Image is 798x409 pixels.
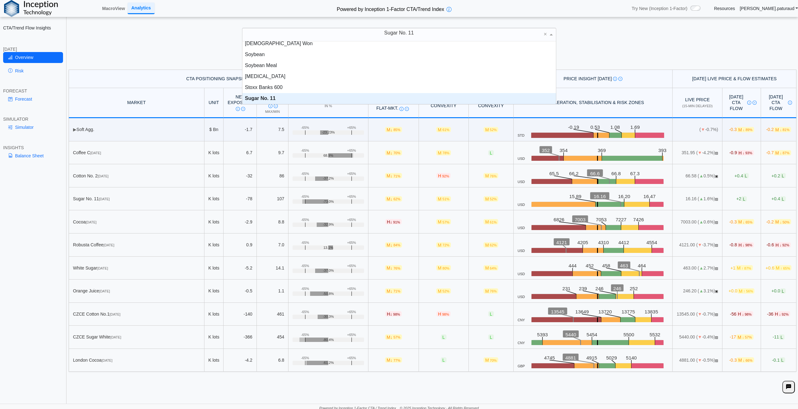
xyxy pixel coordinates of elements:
img: Read More [274,104,278,108]
div: [DATE] CTA Flow [765,94,792,111]
td: 16.16 ( 1.6%) [673,187,722,211]
span: -0.8 [729,242,754,248]
td: K lots [204,303,224,326]
text: 4554 [647,240,658,245]
span: M [484,196,498,202]
div: -65% [301,149,309,153]
span: 51% [442,197,449,201]
span: L [780,173,786,178]
span: M [774,219,791,224]
span: 62% [394,197,400,201]
span: ↓ 93% [743,151,752,155]
span: ↓ 92% [780,243,789,247]
th: Unit [204,88,224,118]
img: Info [613,77,617,81]
span: 76% [490,174,497,178]
div: Net Exposure [228,94,252,111]
span: -0.7 [766,150,791,155]
span: 85% [394,128,400,132]
span: -37.2% [323,176,334,181]
span: OPEN: Market session is currently open. [715,289,718,293]
span: M [436,219,451,224]
span: 76% [394,266,400,270]
a: Overview [3,52,63,63]
span: 13.1% [323,246,333,250]
span: 68.9% [323,154,333,158]
span: 92% [442,174,449,178]
div: Price Insight [DATE] [518,76,669,81]
span: ↓ [390,150,393,155]
span: × [544,31,547,37]
td: 8.8 [257,210,289,233]
span: ↓ [390,242,393,247]
text: 452 [586,263,594,268]
div: Soybean [242,49,556,60]
td: 351.95 ( -4.2%) [673,141,722,165]
div: -65% [301,195,309,199]
a: Analytics [128,3,155,14]
span: USD [518,226,525,230]
span: USD [518,295,525,299]
span: -73.0% [323,200,334,204]
th: [DATE] Live Price & Flow Estimates [673,70,796,88]
text: 13775 [622,309,635,314]
span: 71% [394,289,400,293]
span: M [436,242,451,248]
span: ↓ [390,265,393,270]
td: 13545.00 ( -0.7%) [673,303,722,326]
img: Info [236,107,240,111]
th: MARKET [69,88,204,118]
span: Max/Min [265,110,280,113]
text: 7003 [575,217,585,222]
span: H [436,311,451,317]
span: 84% [394,243,400,247]
span: ↑ 87% [742,266,751,270]
span: L [780,196,786,202]
div: -65% [301,264,309,268]
span: +0.0 [771,288,785,294]
span: M [484,219,498,224]
img: Info [399,107,404,111]
span: M [737,127,754,132]
span: 91% [393,220,400,224]
span: USD [518,157,525,161]
span: -0.3 [729,127,754,132]
img: Read More [405,107,409,111]
span: USD [518,272,525,276]
text: 1.69 [630,124,640,130]
td: 107 [257,187,289,211]
div: White Sugar [73,265,200,271]
span: [DATE] [103,243,114,247]
img: Info [268,104,272,108]
div: FORECAST [3,88,63,94]
div: -65% [301,218,309,222]
span: 64% [490,266,497,270]
a: Risk [3,66,63,76]
span: ↓ [390,127,393,132]
span: OPEN: Market session is currently open. [715,174,718,178]
div: Sugar No. 11 [242,93,556,104]
span: ↓ [390,288,393,293]
span: M [484,173,498,178]
span: ↓ 89% [743,128,753,132]
span: H [436,173,451,178]
text: 13649 [575,309,589,314]
td: ( -0.7%) [673,118,722,141]
span: CLOSED: Session finished for the day. [715,220,718,224]
img: Read More [618,77,622,81]
th: Live Price [673,88,722,118]
div: -65% [301,172,309,176]
span: [DATE] [99,197,110,201]
span: 61% [490,220,497,224]
span: ↓ 87% [780,151,790,155]
span: M [774,150,791,155]
span: 62% [490,243,497,247]
span: ↓ 81% [780,128,790,132]
span: 78% [442,151,449,155]
text: 13835 [645,309,658,314]
text: 4310 [598,240,609,245]
span: M [436,265,451,270]
span: M [484,288,498,294]
div: [DATE] CTA Flow [727,94,757,111]
td: 6.7 [224,141,256,165]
